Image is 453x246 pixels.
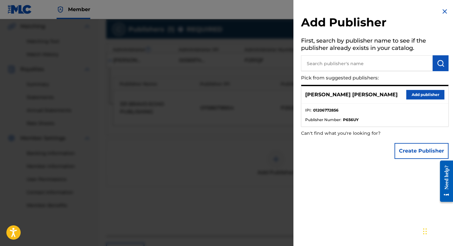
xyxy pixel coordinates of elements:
h2: Add Publisher [301,15,449,31]
img: Top Rightsholder [57,6,64,13]
p: [PERSON_NAME] [PERSON_NAME] [305,91,398,99]
span: Member [68,6,90,13]
p: Pick from suggested publishers: [301,71,412,85]
h5: First, search by publisher name to see if the publisher already exists in your catalog. [301,35,449,55]
img: MLC Logo [8,5,32,14]
strong: P656UY [343,117,359,123]
iframe: Chat Widget [421,215,453,246]
p: Can't find what you're looking for? [301,127,412,140]
span: IPI : [305,107,312,113]
span: Publisher Number : [305,117,341,123]
strong: 01206772856 [313,107,339,113]
button: Create Publisher [395,143,449,159]
input: Search publisher's name [301,55,433,71]
img: Search Works [437,59,444,67]
button: Add publisher [406,90,444,99]
div: Drag [423,222,427,241]
iframe: Resource Center [435,156,453,207]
